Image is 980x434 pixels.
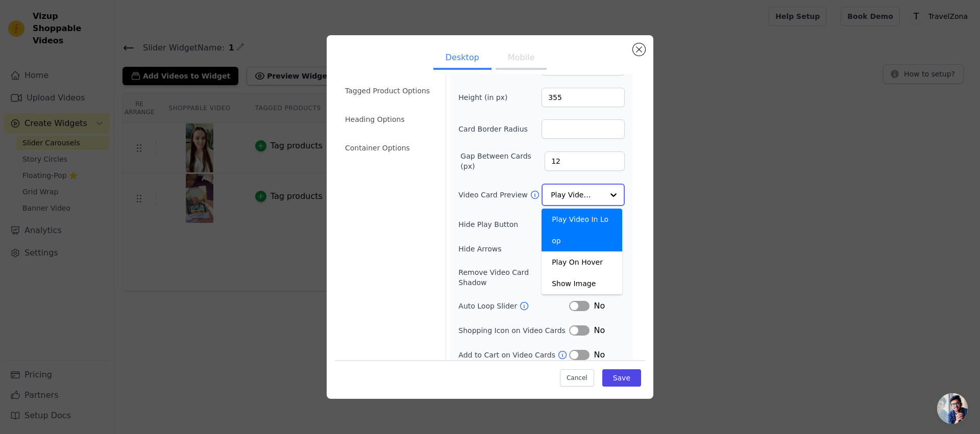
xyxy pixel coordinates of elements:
label: Video Card Preview [458,190,529,200]
button: Save [602,369,641,387]
label: Hide Arrows [458,244,569,254]
span: No [594,324,605,337]
span: No [594,349,605,361]
div: Play Video In Loop [542,209,622,251]
label: Height (in px) [458,92,514,103]
li: Container Options [339,138,439,158]
span: No [594,300,605,312]
div: Show Image [542,273,622,294]
label: Gap Between Cards (px) [460,151,545,171]
label: Hide Play Button [458,219,569,229]
button: Mobile [496,47,547,70]
label: Auto Loop Slider [458,301,519,311]
label: Remove Video Card Shadow [458,267,559,288]
button: Close modal [633,43,645,56]
label: Shopping Icon on Video Cards [458,325,569,336]
label: Add to Cart on Video Cards [458,350,557,360]
div: Play On Hover [542,251,622,273]
label: Card Border Radius [458,124,528,134]
button: Cancel [560,369,594,387]
button: Desktop [433,47,492,70]
li: Tagged Product Options [339,81,439,101]
div: Open chat [937,393,968,424]
li: Heading Options [339,109,439,130]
